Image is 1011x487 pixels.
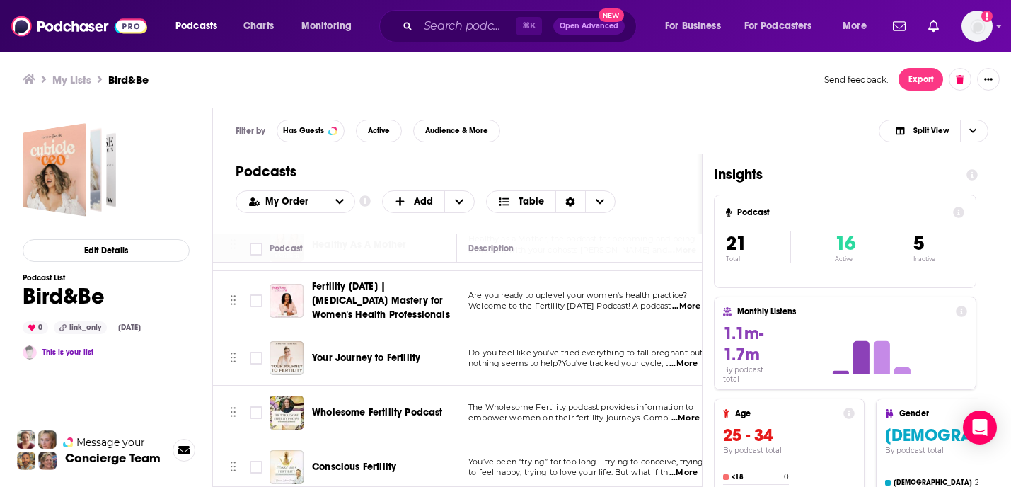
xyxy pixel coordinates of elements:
[726,256,790,263] p: Total
[519,197,544,207] span: Table
[23,123,116,217] a: Bird&Be
[108,73,149,86] h3: Bird&Be
[312,280,452,322] a: Fertility [DATE] | [MEDICAL_DATA] Mastery for Women's Health Professionals
[879,120,988,142] button: Choose View
[23,345,37,360] a: Amanda Gibson
[981,11,993,22] svg: Add a profile image
[820,74,893,86] button: Send feedback.
[17,430,35,449] img: Sydney Profile
[977,68,1000,91] button: Show More Button
[516,17,542,35] span: ⌘ K
[283,127,324,134] span: Has Guests
[784,472,789,481] h4: 0
[744,16,812,36] span: For Podcasters
[312,406,443,420] a: Wholesome Fertility Podcast
[835,256,855,263] p: Active
[359,195,371,208] a: Show additional information
[38,452,57,470] img: Barbara Profile
[312,460,396,474] a: Conscious Fertility
[250,352,262,365] span: Toggle select row
[735,15,833,38] button: open menu
[270,450,304,484] img: Conscious Fertility
[301,16,352,36] span: Monitoring
[368,127,390,134] span: Active
[312,461,396,473] span: Conscious Fertility
[913,127,949,134] span: Split View
[714,166,955,183] h1: Insights
[669,467,698,479] span: ...More
[833,15,884,38] button: open menu
[54,321,107,334] div: link_only
[671,413,700,424] span: ...More
[899,68,943,91] button: Export
[414,197,433,207] span: Add
[234,15,282,38] a: Charts
[270,341,304,375] img: Your Journey to Fertility
[961,11,993,42] span: Logged in as amandagibson
[468,457,703,466] span: You’ve been “trying” for too long—trying to conceive, trying
[312,351,420,365] a: Your Journey to Fertility
[23,239,190,262] button: Edit Details
[243,16,274,36] span: Charts
[843,16,867,36] span: More
[250,406,262,419] span: Toggle select row
[555,191,585,212] div: Sort Direction
[236,126,265,136] h3: Filter by
[312,406,443,418] span: Wholesome Fertility Podcast
[356,120,402,142] button: Active
[835,231,855,256] span: 16
[923,14,944,38] a: Show notifications dropdown
[312,352,420,364] span: Your Journey to Fertility
[486,190,616,213] h2: Choose View
[52,73,91,86] h3: My Lists
[229,457,238,478] button: Move
[65,451,161,465] h3: Concierge Team
[382,190,475,213] button: + Add
[732,473,781,481] h4: <18
[270,240,303,257] div: Podcast
[17,452,35,470] img: Jon Profile
[270,284,304,318] img: Fertility Friday | Fertility Awareness Mastery for Women's Health Professionals
[913,231,924,256] span: 5
[975,478,984,487] h4: 20
[236,190,355,213] h2: Choose List sort
[468,467,668,477] span: to feel happy, trying to love your life. But what if th
[23,321,48,334] div: 0
[291,15,370,38] button: open menu
[23,282,146,310] h1: Bird&Be
[277,120,345,142] button: Has Guests
[229,402,238,423] button: Move
[250,294,262,307] span: Toggle select row
[229,290,238,311] button: Move
[236,163,668,181] h1: Podcasts
[669,358,698,369] span: ...More
[112,322,146,333] div: [DATE]
[723,425,855,446] h3: 25 - 34
[672,301,700,312] span: ...More
[11,13,147,40] img: Podchaser - Follow, Share and Rate Podcasts
[229,348,238,369] button: Move
[468,301,671,311] span: Welcome to the Fertility [DATE] Podcast! A podcast
[270,396,304,430] img: Wholesome Fertility Podcast
[894,479,972,487] h4: [DEMOGRAPHIC_DATA]
[468,348,703,357] span: Do you feel like you've tried everything to fall pregnant but
[418,15,516,38] input: Search podcasts, credits, & more...
[468,413,670,423] span: empower women on their fertility journeys. Combi
[38,430,57,449] img: Jules Profile
[560,23,618,30] span: Open Advanced
[250,461,262,474] span: Toggle select row
[393,10,650,42] div: Search podcasts, credits, & more...
[23,273,146,282] h3: Podcast List
[599,8,624,22] span: New
[737,207,947,217] h4: Podcast
[735,408,838,418] h4: Age
[468,402,693,412] span: The Wholesome Fertility podcast provides information to
[236,197,325,207] button: open menu
[553,18,625,35] button: Open AdvancedNew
